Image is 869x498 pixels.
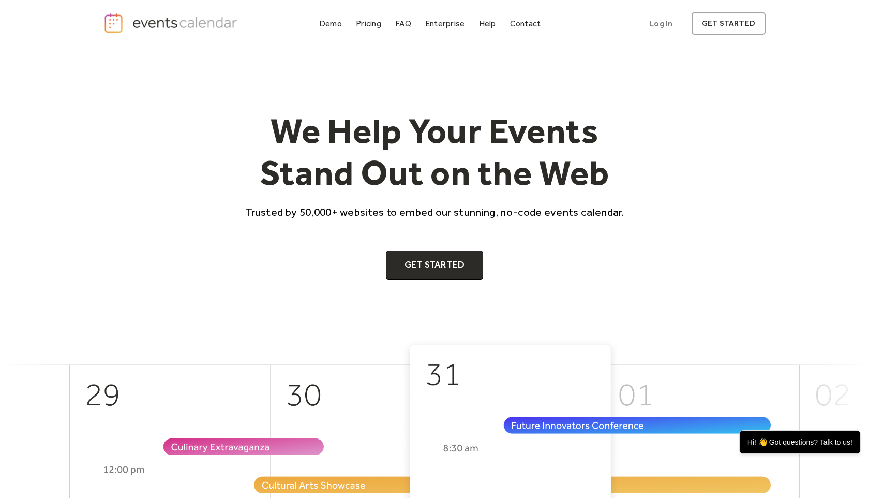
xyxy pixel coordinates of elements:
[236,204,633,219] p: Trusted by 50,000+ websites to embed our stunning, no-code events calendar.
[236,110,633,194] h1: We Help Your Events Stand Out on the Web
[352,17,385,31] a: Pricing
[475,17,500,31] a: Help
[356,21,381,26] div: Pricing
[395,21,411,26] div: FAQ
[319,21,342,26] div: Demo
[421,17,469,31] a: Enterprise
[692,12,766,35] a: get started
[506,17,545,31] a: Contact
[510,21,541,26] div: Contact
[639,12,683,35] a: Log In
[103,12,240,34] a: home
[391,17,415,31] a: FAQ
[315,17,346,31] a: Demo
[386,251,484,280] a: Get Started
[479,21,496,26] div: Help
[425,21,465,26] div: Enterprise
